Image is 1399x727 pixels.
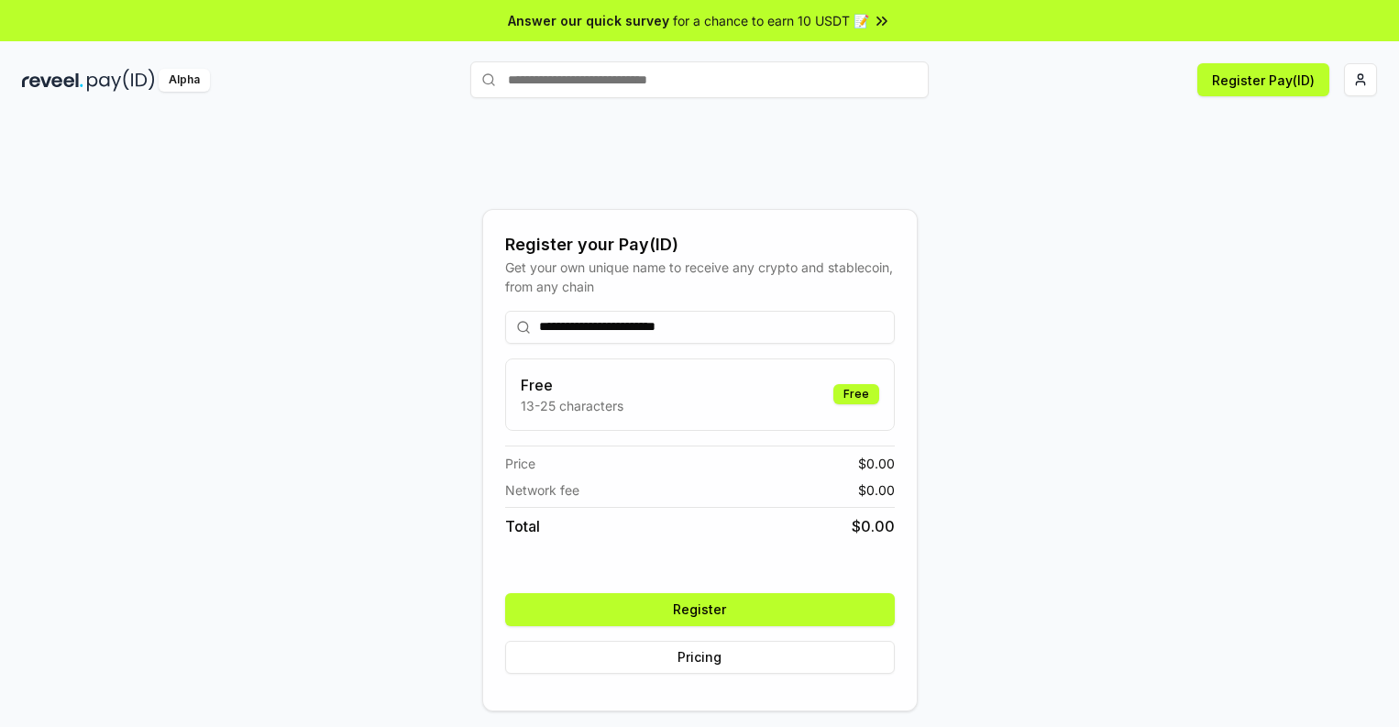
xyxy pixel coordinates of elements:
[521,396,623,415] p: 13-25 characters
[673,11,869,30] span: for a chance to earn 10 USDT 📝
[858,480,895,500] span: $ 0.00
[852,515,895,537] span: $ 0.00
[159,69,210,92] div: Alpha
[508,11,669,30] span: Answer our quick survey
[505,641,895,674] button: Pricing
[505,515,540,537] span: Total
[87,69,155,92] img: pay_id
[505,454,535,473] span: Price
[505,480,579,500] span: Network fee
[505,232,895,258] div: Register your Pay(ID)
[833,384,879,404] div: Free
[1197,63,1329,96] button: Register Pay(ID)
[521,374,623,396] h3: Free
[858,454,895,473] span: $ 0.00
[505,258,895,296] div: Get your own unique name to receive any crypto and stablecoin, from any chain
[505,593,895,626] button: Register
[22,69,83,92] img: reveel_dark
